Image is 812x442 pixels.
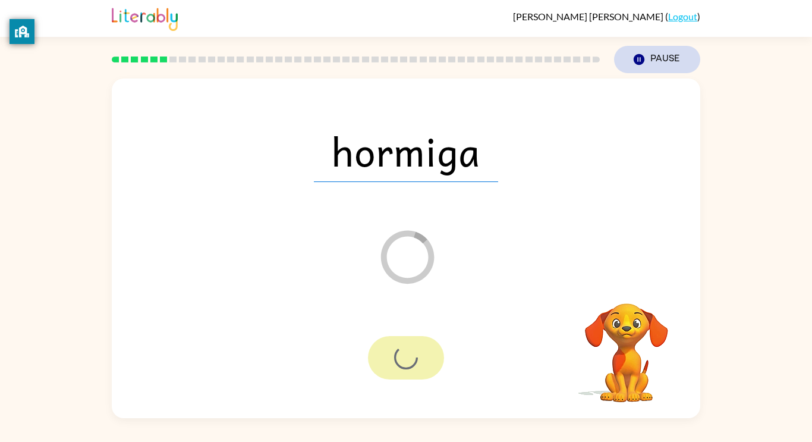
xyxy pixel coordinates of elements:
[614,46,700,73] button: Pause
[513,11,665,22] span: [PERSON_NAME] [PERSON_NAME]
[314,120,498,182] span: hormiga
[513,11,700,22] div: ( )
[112,5,178,31] img: Literably
[567,285,686,404] video: Your browser must support playing .mp4 files to use Literably. Please try using another browser.
[668,11,697,22] a: Logout
[10,19,34,44] button: privacy banner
